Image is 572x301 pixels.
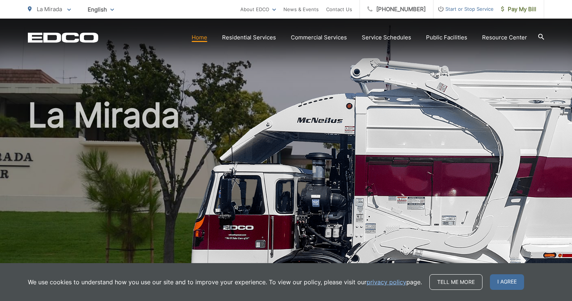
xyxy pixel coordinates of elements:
a: Contact Us [326,5,352,14]
a: Public Facilities [426,33,467,42]
a: Residential Services [222,33,276,42]
span: La Mirada [37,6,62,13]
a: privacy policy [367,278,406,287]
a: EDCD logo. Return to the homepage. [28,32,98,43]
span: I agree [490,274,524,290]
span: Pay My Bill [501,5,536,14]
a: Tell me more [429,274,482,290]
a: About EDCO [240,5,276,14]
a: Service Schedules [362,33,411,42]
p: We use cookies to understand how you use our site and to improve your experience. To view our pol... [28,278,422,287]
a: Home [192,33,207,42]
span: English [82,3,120,16]
a: Commercial Services [291,33,347,42]
a: News & Events [283,5,319,14]
a: Resource Center [482,33,527,42]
